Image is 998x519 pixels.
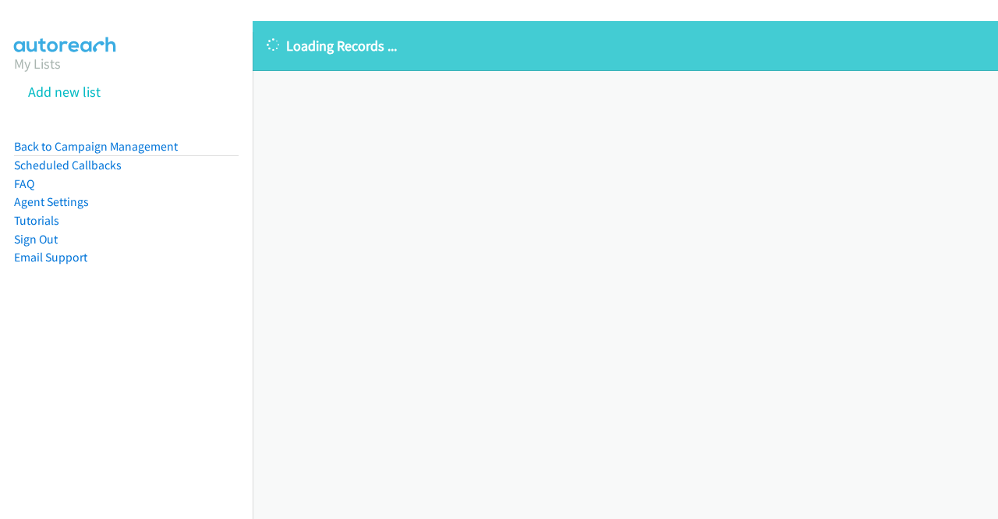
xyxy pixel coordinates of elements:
a: My Lists [14,55,61,73]
a: Tutorials [14,213,59,228]
a: Back to Campaign Management [14,139,178,154]
a: Scheduled Callbacks [14,158,122,172]
p: Loading Records ... [267,35,984,56]
a: FAQ [14,176,34,191]
a: Add new list [28,83,101,101]
a: Agent Settings [14,194,89,209]
a: Sign Out [14,232,58,247]
a: Email Support [14,250,87,265]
